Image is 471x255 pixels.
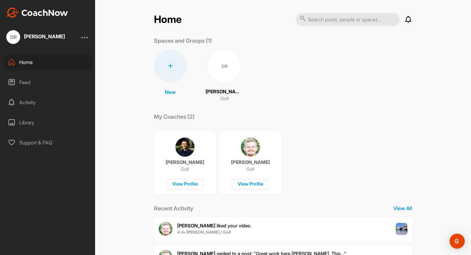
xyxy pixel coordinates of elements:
[154,112,195,121] p: My Coaches (2)
[3,95,92,110] div: Activity
[296,13,400,26] input: Search posts, people or spaces...
[24,34,65,39] div: [PERSON_NAME]
[232,179,269,189] div: View Profile
[6,30,20,44] div: DR
[154,204,193,213] p: Recent Activity
[159,222,173,236] img: user avatar
[3,74,92,90] div: Feed
[154,14,182,26] h2: Home
[246,166,255,172] p: Golf
[175,138,195,157] img: coach avatar
[3,135,92,150] div: Support & FAQ
[231,159,270,165] p: [PERSON_NAME]
[166,179,204,189] div: View Profile
[154,36,212,45] p: Spaces and Groups (1)
[165,88,176,96] p: New
[208,50,241,82] div: DR
[450,234,465,249] div: Open Intercom Messenger
[206,50,243,102] a: DR[PERSON_NAME]Golf
[177,223,252,229] span: liked your video .
[206,88,243,95] p: [PERSON_NAME]
[177,230,231,235] b: 4 d • [PERSON_NAME] / Golf
[396,223,408,235] img: post image
[220,95,229,102] p: Golf
[166,159,204,165] p: [PERSON_NAME]
[177,223,215,229] b: [PERSON_NAME]
[6,8,68,18] img: CoachNow
[3,54,92,70] div: Home
[241,138,260,157] img: coach avatar
[3,115,92,130] div: Library
[393,204,412,212] p: View All
[181,166,189,172] p: Golf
